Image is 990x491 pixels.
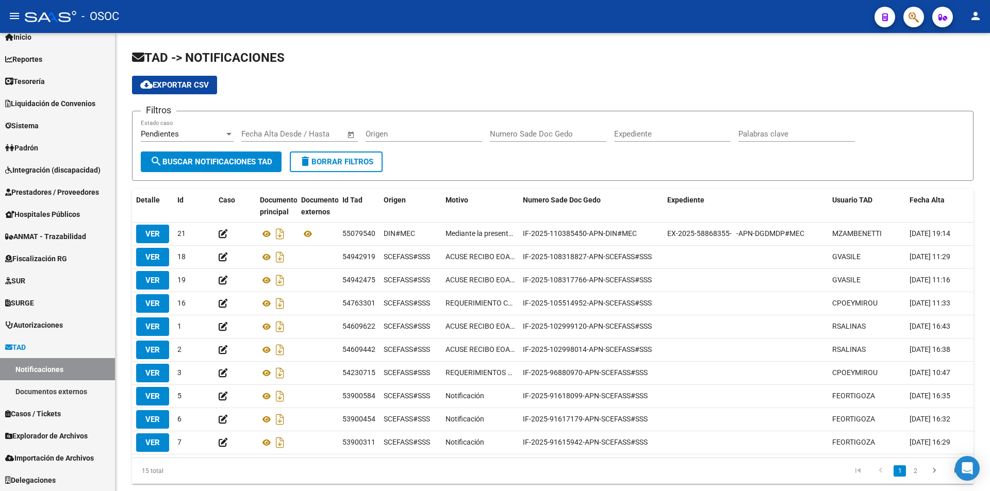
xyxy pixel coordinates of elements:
span: Notificación [445,390,484,402]
button: VER [136,225,169,243]
a: go to first page [848,465,868,477]
span: [DATE] 16:32 [910,415,950,423]
span: 54942919 [342,252,375,261]
span: RSALINAS [832,322,866,330]
span: 53900454 [342,415,375,423]
input: Fecha fin [292,129,342,139]
i: Descargar documento [273,388,287,404]
span: Buscar Notificaciones TAD [150,157,272,166]
span: Expediente [667,196,704,204]
span: IF-2025-108317766-APN-SCEFASS#SSS [523,276,652,284]
span: 3 [177,368,181,377]
span: Origen [384,196,406,204]
datatable-header-cell: Fecha Alta [905,189,972,223]
button: Open calendar [345,129,357,141]
span: Integración (discapacidad) [5,164,101,176]
span: VER [145,252,160,262]
datatable-header-cell: Motivo [441,189,519,223]
span: CPOEYMIROU [832,299,878,307]
i: Descargar documento [273,411,287,428]
span: Inicio [5,31,31,43]
span: GVASILE [832,276,861,284]
i: Descargar documento [273,365,287,381]
a: go to next page [925,465,944,477]
i: Descargar documento [273,249,287,265]
span: 1 [177,322,181,330]
span: VER [145,415,160,424]
span: Id [177,196,184,204]
span: Hospitales Públicos [5,209,80,220]
a: go to last page [947,465,967,477]
datatable-header-cell: Origen [379,189,441,223]
span: SUR [5,275,25,286]
button: Exportar CSV [132,76,217,94]
button: VER [136,387,169,405]
span: 54609622 [342,322,375,330]
datatable-header-cell: Usuario TAD [828,189,905,223]
span: SCEFASS#SSS [384,438,430,446]
i: Descargar documento [273,434,287,451]
span: [DATE] 19:14 [910,229,950,238]
span: 54942475 [342,276,375,284]
span: FEORTIGOZA [832,392,875,400]
span: Sistema [5,120,39,131]
datatable-header-cell: Detalle [132,189,173,223]
span: [DATE] 11:33 [910,299,950,307]
span: VER [145,322,160,331]
span: Notificación [445,436,484,448]
span: Notificación [445,413,484,425]
span: IF-2025-91615942-APN-SCEFASS#SSS [523,438,648,446]
datatable-header-cell: Documentos externos [297,189,338,223]
span: 6 [177,415,181,423]
span: REQUERIMIENTO CON VENCIMIENTO RNAS 1-0460-3 ESTADOS CONTABLES PERIODO [DATE] AL [DATE] [445,297,515,309]
span: CPOEYMIROU [832,368,878,377]
div: 15 total [132,458,299,484]
span: TAD [5,342,26,353]
span: Liquidación de Convenios [5,98,95,109]
span: GVASILE [832,252,861,261]
span: 55079540 [342,229,375,238]
span: Casos / Tickets [5,408,61,419]
span: Id Tad [342,196,362,204]
span: Motivo [445,196,468,204]
span: 19 [177,276,186,284]
span: VER [145,368,160,378]
span: 7 [177,438,181,446]
span: Importación de Archivos [5,452,94,464]
span: VER [145,276,160,285]
span: REQUERIMIENTOS CON VENCIMIENTO RNAS 1-0460-3 ESTADOS CONTABLES PERIODO [DATE] AL [DATE] [445,367,515,379]
span: [DATE] 16:43 [910,322,950,330]
button: Buscar Notificaciones TAD [141,151,282,172]
span: [DATE] 16:35 [910,392,950,400]
span: FEORTIGOZA [832,438,875,446]
span: 53900584 [342,392,375,400]
span: Explorador de Archivos [5,430,88,442]
button: VER [136,341,169,359]
span: [DATE] 11:29 [910,252,950,261]
i: Descargar documento [273,226,287,242]
span: VER [145,392,160,401]
mat-icon: delete [299,155,311,167]
datatable-header-cell: Expediente [663,189,828,223]
span: VER [145,438,160,447]
a: 1 [894,465,906,477]
span: 16 [177,299,186,307]
span: [DATE] 10:47 [910,368,950,377]
span: IF-2025-91617179-APN-SCEFASS#SSS [523,415,648,423]
span: 5 [177,392,181,400]
span: ACUSE RECIBO EOAF/ESFC [DATE] [445,274,515,286]
span: SCEFASS#SSS [384,299,430,307]
datatable-header-cell: Documento principal [256,189,297,223]
datatable-header-cell: Numero Sade Doc Gedo [519,189,663,223]
span: MZAMBENETTI [832,229,882,238]
span: Detalle [136,196,160,204]
button: VER [136,364,169,382]
button: VER [136,433,169,452]
div: Open Intercom Messenger [955,456,980,481]
i: Descargar documento [273,318,287,335]
button: VER [136,271,169,290]
span: Pendientes [141,129,179,139]
span: SURGE [5,297,34,309]
input: Fecha inicio [241,129,283,139]
span: Usuario TAD [832,196,872,204]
